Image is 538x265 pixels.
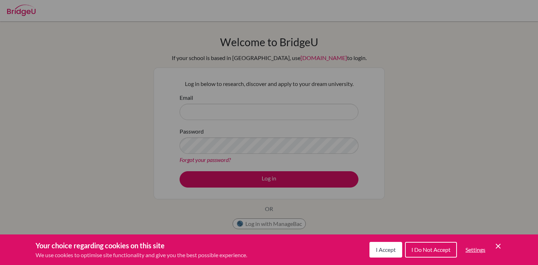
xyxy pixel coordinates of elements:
[36,240,247,251] h3: Your choice regarding cookies on this site
[494,242,502,250] button: Save and close
[411,246,451,253] span: I Do Not Accept
[376,246,396,253] span: I Accept
[465,246,485,253] span: Settings
[460,243,491,257] button: Settings
[36,251,247,259] p: We use cookies to optimise site functionality and give you the best possible experience.
[405,242,457,258] button: I Do Not Accept
[369,242,402,258] button: I Accept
